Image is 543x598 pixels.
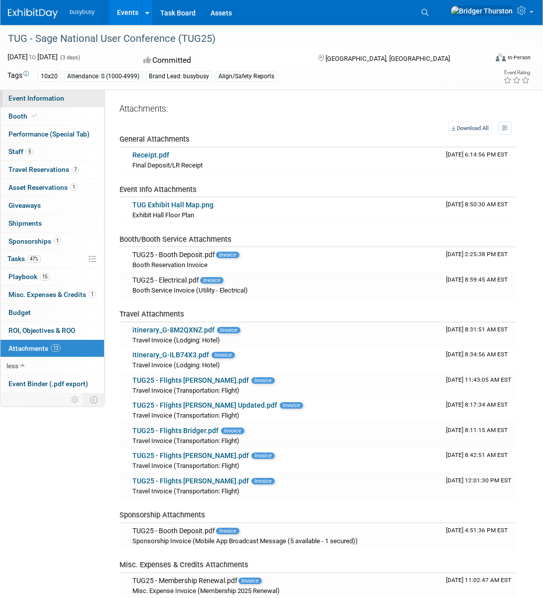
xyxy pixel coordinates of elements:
[132,427,218,435] a: TUG25 - Flights Bridger.pdf
[0,197,104,214] a: Giveaways
[51,344,61,352] span: 13
[70,183,78,191] span: 1
[442,273,516,298] td: Upload Timestamp
[26,148,33,155] span: 5
[6,362,18,370] span: less
[216,252,239,258] span: Invoice
[200,277,223,284] span: Invoice
[0,340,104,357] a: Attachments13
[446,427,508,434] span: Upload Timestamp
[442,347,516,372] td: Upload Timestamp
[132,462,239,469] span: Travel Invoice (Transportation: Flight)
[132,201,214,209] a: TUG Exhibit Hall Map.png
[132,451,249,459] a: TUG25 - Flights [PERSON_NAME].pdf
[8,291,96,299] span: Misc. Expenses & Credits
[8,112,39,120] span: Booth
[132,387,239,394] span: Travel Invoice (Transportation: Flight)
[0,126,104,143] a: Performance (Special Tab)
[7,70,29,82] td: Tags
[0,304,104,321] a: Budget
[8,273,50,281] span: Playbook
[251,478,275,484] span: Invoice
[28,53,37,61] span: to
[0,179,104,196] a: Asset Reservations1
[8,219,42,227] span: Shipments
[8,308,31,316] span: Budget
[496,53,506,61] img: Format-Inperson.png
[442,322,516,347] td: Upload Timestamp
[132,287,248,294] span: Booth Service Invoice (Utility - Electrical)
[132,261,208,269] span: Booth Reservation Invoice
[8,8,58,18] img: ExhibitDay
[132,577,438,586] div: TUG25 - Membership Renewal.pdf
[132,437,239,445] span: Travel Invoice (Transportation: Flight)
[216,71,277,82] div: Align/Safety Reports
[442,398,516,423] td: Upload Timestamp
[72,166,79,173] span: 7
[0,161,104,178] a: Travel Reservations7
[446,451,508,458] span: Upload Timestamp
[54,237,61,245] span: 1
[0,286,104,303] a: Misc. Expenses & Credits1
[212,352,235,358] span: Invoice
[59,54,80,61] span: (3 days)
[442,473,516,498] td: Upload Timestamp
[119,185,197,194] span: Event Info Attachments
[8,201,41,209] span: Giveaways
[0,90,104,107] a: Event Information
[0,233,104,250] a: Sponsorships1
[0,215,104,232] a: Shipments
[7,255,41,263] span: Tasks
[0,375,104,393] a: Event Binder (.pdf export)
[4,30,479,48] div: TUG - Sage National User Conference (TUG25)
[8,344,61,352] span: Attachments
[132,487,239,495] span: Travel Invoice (Transportation: Flight)
[442,423,516,448] td: Upload Timestamp
[146,71,212,82] div: Brand Lead: busybusy
[132,251,438,260] div: TUG25 - Booth Deposit.pdf
[8,165,79,173] span: Travel Reservations
[448,122,492,135] a: Download All
[132,587,280,595] span: Misc. Expense Invoice (Membership 2025 Renewal)
[238,578,262,584] span: Invoice
[0,357,104,375] a: less
[132,336,220,344] span: Travel Invoice (Lodging: Hotel)
[442,573,516,598] td: Upload Timestamp
[446,401,508,408] span: Upload Timestamp
[446,527,508,534] span: Upload Timestamp
[217,327,240,333] span: Invoice
[442,148,516,172] td: Upload Timestamp
[251,377,275,384] span: Invoice
[221,428,244,434] span: Invoice
[446,577,511,584] span: Upload Timestamp
[8,183,78,191] span: Asset Reservations
[442,197,516,222] td: Upload Timestamp
[442,448,516,473] td: Upload Timestamp
[251,452,275,459] span: Invoice
[132,477,249,485] a: TUG25 - Flights [PERSON_NAME].pdf
[446,251,508,258] span: Upload Timestamp
[132,401,277,409] a: TUG25 - Flights [PERSON_NAME] Updated.pdf
[446,351,508,358] span: Upload Timestamp
[119,103,516,117] div: Attachments:
[67,393,84,406] td: Personalize Event Tab Strip
[38,71,61,82] div: 10x20
[8,94,64,102] span: Event Information
[132,211,194,219] span: Exhibit Hall Floor Plan
[132,276,438,285] div: TUG25 - Electrical.pdf
[326,55,450,62] span: [GEOGRAPHIC_DATA], [GEOGRAPHIC_DATA]
[8,380,88,388] span: Event Binder (.pdf export)
[446,326,508,333] span: Upload Timestamp
[32,113,37,119] i: Booth reservation complete
[0,322,104,339] a: ROI, Objectives & ROO
[442,373,516,398] td: Upload Timestamp
[132,376,249,384] a: TUG25 - Flights [PERSON_NAME].pdf
[0,250,104,268] a: Tasks47%
[132,527,438,536] div: TUG25 - Booth Deposit.pdf
[8,130,90,138] span: Performance (Special Tab)
[8,148,33,155] span: Staff
[70,8,95,15] span: busybusy
[442,523,516,548] td: Upload Timestamp
[119,309,184,318] span: Travel Attachments
[132,361,220,369] span: Travel Invoice (Lodging: Hotel)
